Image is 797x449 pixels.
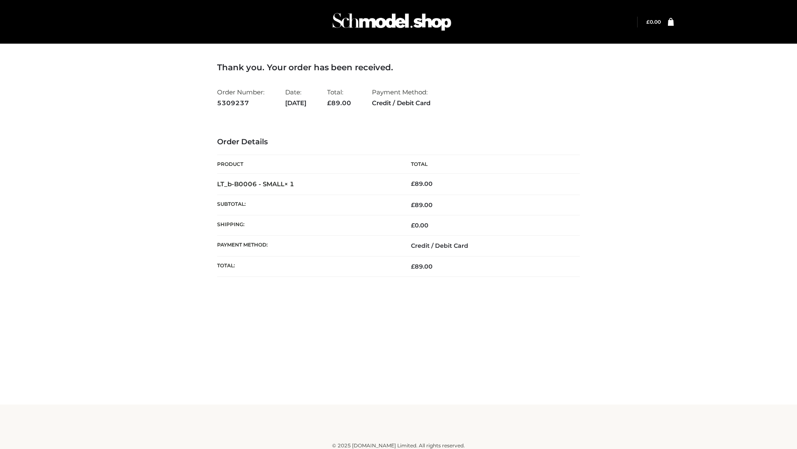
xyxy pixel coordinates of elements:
[411,263,433,270] span: 89.00
[327,99,331,107] span: £
[411,180,415,187] span: £
[330,5,454,38] img: Schmodel Admin 964
[646,19,650,25] span: £
[411,180,433,187] bdi: 89.00
[217,180,294,188] strong: LT_b-B0006 - SMALL
[411,201,433,209] span: 89.00
[217,62,580,72] h3: Thank you. Your order has been received.
[217,85,264,110] li: Order Number:
[372,98,430,109] strong: Credit / Debit Card
[285,85,306,110] li: Date:
[372,85,430,110] li: Payment Method:
[398,155,580,174] th: Total
[411,201,415,209] span: £
[217,155,398,174] th: Product
[327,85,351,110] li: Total:
[285,98,306,109] strong: [DATE]
[284,180,294,188] strong: × 1
[411,222,415,229] span: £
[217,138,580,147] h3: Order Details
[327,99,351,107] span: 89.00
[646,19,661,25] bdi: 0.00
[217,215,398,236] th: Shipping:
[411,222,428,229] bdi: 0.00
[411,263,415,270] span: £
[398,236,580,256] td: Credit / Debit Card
[217,98,264,109] strong: 5309237
[646,19,661,25] a: £0.00
[217,256,398,276] th: Total:
[217,236,398,256] th: Payment method:
[217,195,398,215] th: Subtotal:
